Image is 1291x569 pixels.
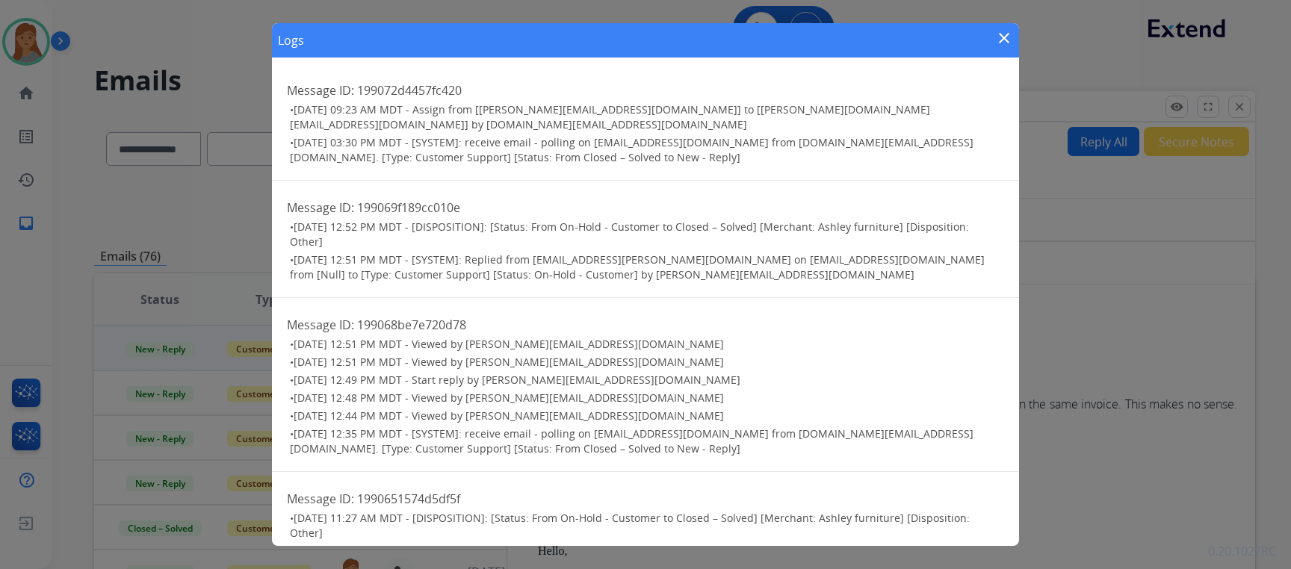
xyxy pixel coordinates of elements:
[294,337,724,351] span: [DATE] 12:51 PM MDT - Viewed by [PERSON_NAME][EMAIL_ADDRESS][DOMAIN_NAME]
[294,391,724,405] span: [DATE] 12:48 PM MDT - Viewed by [PERSON_NAME][EMAIL_ADDRESS][DOMAIN_NAME]
[995,29,1013,47] mat-icon: close
[287,199,354,216] span: Message ID:
[357,82,462,99] span: 199072d4457fc420
[290,220,1004,249] h3: •
[290,220,969,249] span: [DATE] 12:52 PM MDT - [DISPOSITION]: [Status: From On-Hold - Customer to Closed – Solved] [Mercha...
[287,82,354,99] span: Message ID:
[290,135,1004,165] h3: •
[357,199,460,216] span: 199069f189cc010e
[290,135,973,164] span: [DATE] 03:30 PM MDT - [SYSTEM]: receive email - polling on [EMAIL_ADDRESS][DOMAIN_NAME] from [DOM...
[294,373,740,387] span: [DATE] 12:49 PM MDT - Start reply by [PERSON_NAME][EMAIL_ADDRESS][DOMAIN_NAME]
[290,426,1004,456] h3: •
[294,408,724,423] span: [DATE] 12:44 PM MDT - Viewed by [PERSON_NAME][EMAIL_ADDRESS][DOMAIN_NAME]
[287,491,354,507] span: Message ID:
[290,408,1004,423] h3: •
[290,373,1004,388] h3: •
[290,355,1004,370] h3: •
[290,511,1004,541] h3: •
[294,355,724,369] span: [DATE] 12:51 PM MDT - Viewed by [PERSON_NAME][EMAIL_ADDRESS][DOMAIN_NAME]
[290,102,930,131] span: [DATE] 09:23 AM MDT - Assign from [[PERSON_NAME][EMAIL_ADDRESS][DOMAIN_NAME]] to [[PERSON_NAME][D...
[287,317,354,333] span: Message ID:
[290,337,1004,352] h3: •
[290,511,970,540] span: [DATE] 11:27 AM MDT - [DISPOSITION]: [Status: From On-Hold - Customer to Closed – Solved] [Mercha...
[357,317,466,333] span: 199068be7e720d78
[290,102,1004,132] h3: •
[1208,542,1276,560] p: 0.20.1027RC
[357,491,460,507] span: 1990651574d5df5f
[290,252,1004,282] h3: •
[278,31,304,49] h1: Logs
[290,426,973,455] span: [DATE] 12:35 PM MDT - [SYSTEM]: receive email - polling on [EMAIL_ADDRESS][DOMAIN_NAME] from [DOM...
[290,252,985,282] span: [DATE] 12:51 PM MDT - [SYSTEM]: Replied from [EMAIL_ADDRESS][PERSON_NAME][DOMAIN_NAME] on [EMAIL_...
[290,391,1004,405] h3: •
